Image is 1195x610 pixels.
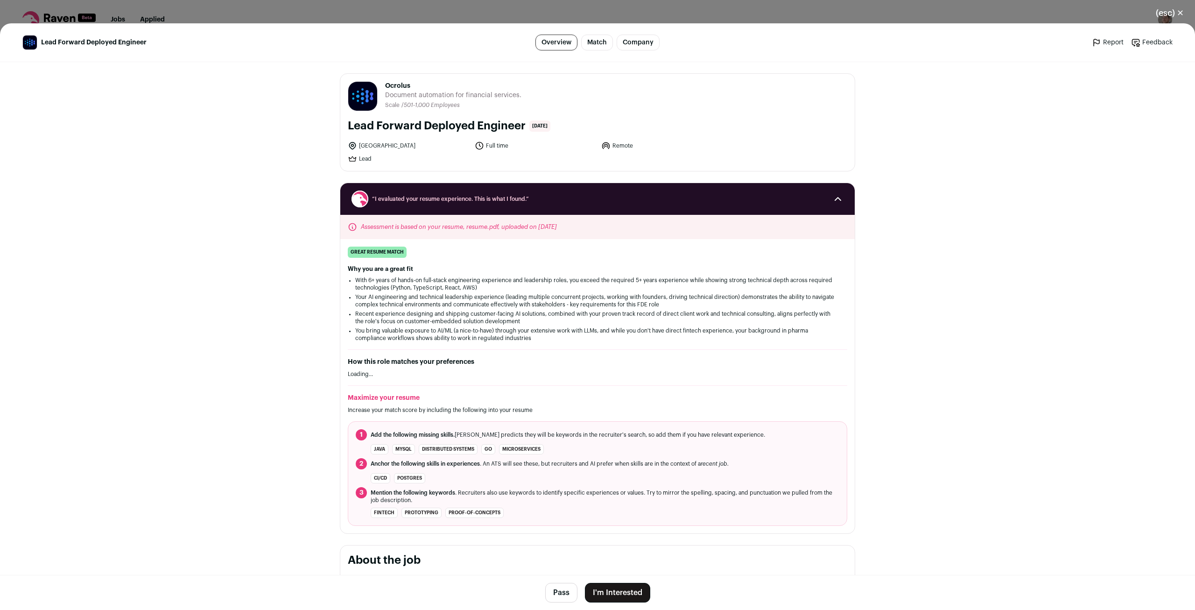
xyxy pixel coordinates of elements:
[348,406,847,414] p: Increase your match score by including the following into your resume
[340,215,855,239] div: Assessment is based on your resume, resume.pdf, uploaded on [DATE]
[371,490,455,496] span: Mention the following keywords
[371,460,729,468] span: . An ATS will see these, but recruiters and AI prefer when skills are in the context of a
[348,553,847,568] h2: About the job
[348,154,469,163] li: Lead
[23,35,37,50] img: 0d7b8d9a3b577bd6c2caada355c5447f3f819241826a91b1594fa99c421327aa.jpg
[419,444,478,454] li: distributed systems
[348,370,847,378] p: Loading...
[1131,38,1173,47] a: Feedback
[371,432,455,438] span: Add the following missing skills.
[348,265,847,273] h2: Why you are a great fit
[617,35,660,50] a: Company
[371,431,765,439] span: [PERSON_NAME] predicts they will be keywords in the recruiter's search, so add them if you have r...
[1145,3,1195,23] button: Close modal
[385,81,521,91] span: Ocrolus
[372,195,823,203] span: “I evaluated your resume experience. This is what I found.”
[585,583,650,603] button: I'm Interested
[356,458,367,469] span: 2
[445,508,504,518] li: proof-of-concepts
[348,247,407,258] div: great resume match
[385,102,401,109] li: Scale
[392,444,415,454] li: MySQL
[371,489,839,504] span: . Recruiters also use keywords to identify specific experiences or values. Try to mirror the spel...
[348,393,847,403] h2: Maximize your resume
[371,461,480,467] span: Anchor the following skills in experiences
[355,327,840,342] li: You bring valuable exposure to AI/ML (a nice-to-have) through your extensive work with LLMs, and ...
[371,508,398,518] li: fintech
[348,141,469,150] li: [GEOGRAPHIC_DATA]
[355,293,840,308] li: Your AI engineering and technical leadership experience (leading multiple concurrent projects, wo...
[581,35,613,50] a: Match
[348,82,377,111] img: 0d7b8d9a3b577bd6c2caada355c5447f3f819241826a91b1594fa99c421327aa.jpg
[385,91,521,100] span: Document automation for financial services.
[41,38,147,47] span: Lead Forward Deployed Engineer
[348,357,847,367] h2: How this role matches your preferences
[401,508,442,518] li: prototyping
[348,119,526,134] h1: Lead Forward Deployed Engineer
[394,473,425,483] li: Postgres
[401,102,460,109] li: /
[404,102,460,108] span: 501-1,000 Employees
[481,444,495,454] li: Go
[1092,38,1124,47] a: Report
[371,473,390,483] li: CI/CD
[545,583,577,603] button: Pass
[355,277,840,291] li: With 6+ years of hands-on full-stack engineering experience and leadership roles, you exceed the ...
[475,141,596,150] li: Full time
[355,310,840,325] li: Recent experience designing and shipping customer-facing AI solutions, combined with your proven ...
[499,444,544,454] li: microservices
[535,35,577,50] a: Overview
[701,461,729,467] i: recent job.
[356,429,367,440] span: 1
[371,444,388,454] li: Java
[356,487,367,498] span: 3
[601,141,723,150] li: Remote
[529,121,550,132] span: [DATE]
